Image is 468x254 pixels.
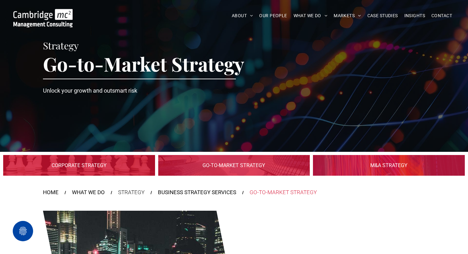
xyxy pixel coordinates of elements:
[158,188,236,197] a: BUSINESS STRATEGY SERVICES
[401,11,428,21] a: INSIGHTS
[118,188,145,197] div: STRATEGY
[72,188,105,197] a: WHAT WE DO
[313,155,465,176] a: Digital Infrastructure | M&A Strategy | Cambridge Management Consulting
[43,188,59,197] a: HOME
[229,11,256,21] a: ABOUT
[43,188,425,197] nav: Breadcrumbs
[250,188,317,197] div: GO-TO-MARKET STRATEGY
[256,11,290,21] a: OUR PEOPLE
[43,51,244,76] span: Go-to-Market Strategy
[330,11,364,21] a: MARKETS
[13,10,73,17] a: Your Business Transformed | Cambridge Management Consulting
[290,11,331,21] a: WHAT WE DO
[364,11,401,21] a: CASE STUDIES
[158,155,310,176] a: Digital Infrastructure | Go-to-Market Strategy | Cambridge Management Consulting
[428,11,455,21] a: CONTACT
[13,9,73,27] img: Go to Homepage
[3,155,155,176] a: Digital Infrastructure | Corporate Strategy | Cambridge Management Consulting
[43,87,137,94] span: Unlock your growth and outsmart risk
[43,39,79,52] span: Strategy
